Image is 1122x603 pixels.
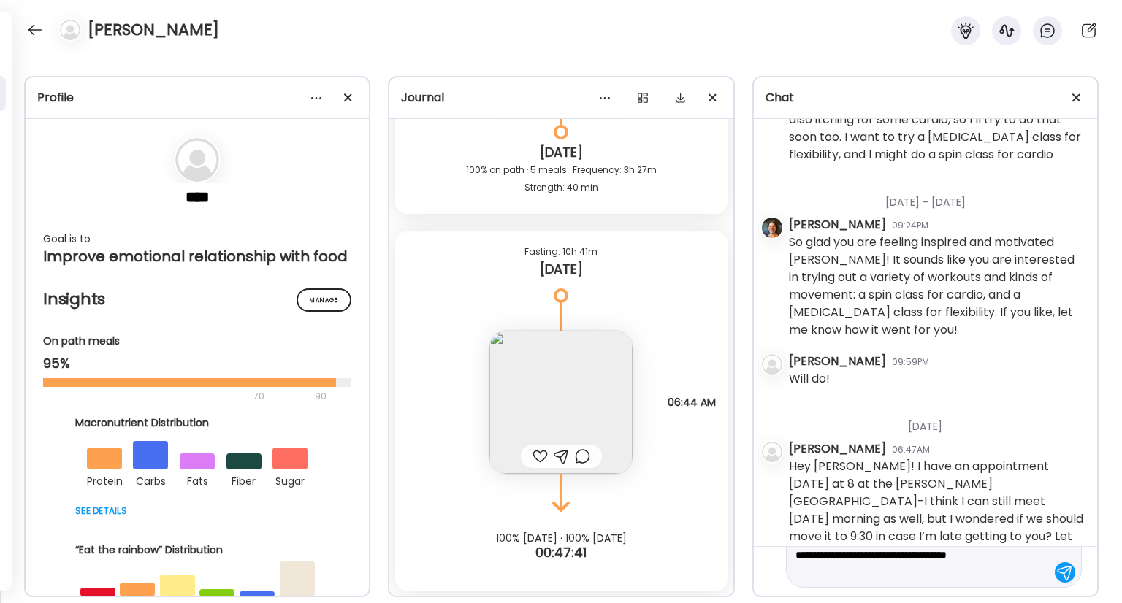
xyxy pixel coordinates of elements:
div: Profile [37,89,357,107]
div: Journal [401,89,721,107]
div: 90 [313,388,328,405]
img: bg-avatar-default.svg [175,138,219,182]
div: 09:24PM [892,219,928,232]
img: bg-avatar-default.svg [762,442,782,462]
div: [PERSON_NAME] [789,440,886,458]
div: fats [180,469,215,490]
div: [PERSON_NAME] [789,216,886,234]
div: “Eat the rainbow” Distribution [75,542,319,558]
div: 100% on path · 5 meals · Frequency: 3h 27m Strength: 40 min [407,161,715,196]
div: Will do! [789,370,830,388]
div: Improve emotional relationship with food [43,247,351,265]
div: 95% [43,355,351,372]
div: On path meals [43,334,351,349]
div: [DATE] - [DATE] [789,177,1085,216]
h4: [PERSON_NAME] [88,18,219,42]
img: images%2FFQQfap2T8bVhaN5fESsE7h2Eq3V2%2FLLqQdDvbdeCIHq796pAa%2FBkY4zHovzBE1KxGviRNy_240 [489,331,633,474]
img: bg-avatar-default.svg [60,20,80,40]
div: Goal is to [43,230,351,247]
div: Hey [PERSON_NAME]! I have an appointment [DATE] at 8 at the [PERSON_NAME][GEOGRAPHIC_DATA]-I thin... [789,458,1085,563]
div: So glad you are feeling inspired and motivated [PERSON_NAME]! It sounds like you are interested i... [789,234,1085,339]
div: [DATE] [407,144,715,161]
div: 09:59PM [892,356,929,369]
div: carbs [133,469,168,490]
div: protein [87,469,122,490]
div: [DATE] [789,402,1085,440]
div: 06:47AM [892,443,930,456]
span: 06:44 AM [668,396,716,409]
div: 00:47:41 [389,544,733,561]
h2: Insights [43,288,351,310]
div: Chat [766,89,1085,107]
div: 70 [43,388,310,405]
div: [DATE] [407,261,715,278]
img: bg-avatar-default.svg [762,354,782,375]
div: Manage [297,288,351,312]
img: avatars%2FJ3GRwH8ktnRjWK9hkZEoQc3uDqP2 [762,218,782,238]
div: Macronutrient Distribution [75,415,319,431]
div: 100% [DATE] · 100% [DATE] [389,532,733,544]
div: Fasting: 10h 41m [407,243,715,261]
div: [PERSON_NAME] [789,353,886,370]
div: sugar [272,469,308,490]
div: fiber [226,469,262,490]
